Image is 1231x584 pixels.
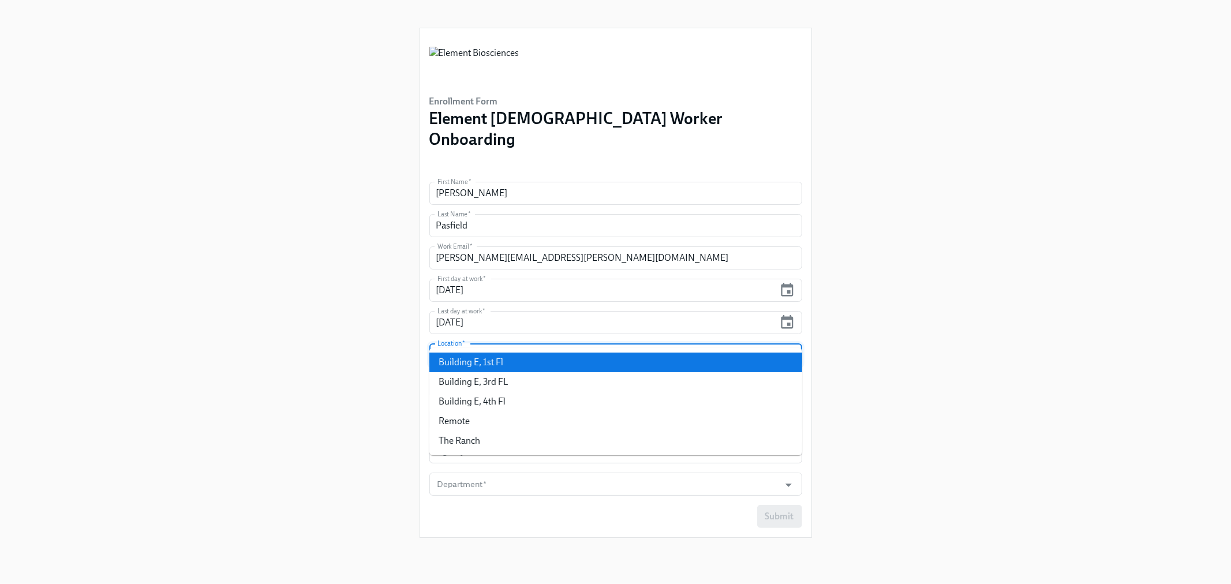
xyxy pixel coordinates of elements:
[429,353,802,372] li: Building E, 1st Fl
[429,392,802,411] li: Building E, 4th Fl
[780,476,798,494] button: Open
[429,108,802,149] h3: Element [DEMOGRAPHIC_DATA] Worker Onboarding
[429,372,802,392] li: Building E, 3rd FL
[429,311,775,334] input: MM/DD/YYYY
[429,47,519,81] img: Element Biosciences
[429,279,775,302] input: MM/DD/YYYY
[429,95,802,108] h6: Enrollment Form
[429,431,802,451] li: The Ranch
[429,411,802,431] li: Remote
